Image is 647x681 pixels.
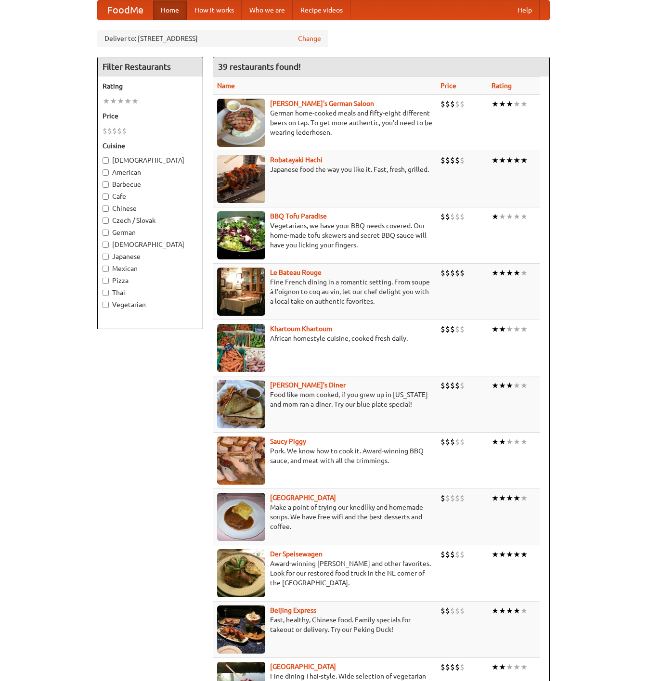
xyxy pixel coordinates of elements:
li: $ [440,549,445,560]
img: tofuparadise.jpg [217,211,265,259]
li: ★ [513,211,520,222]
input: Chinese [103,206,109,212]
p: African homestyle cuisine, cooked fresh daily. [217,334,433,343]
label: Japanese [103,252,198,261]
li: $ [445,549,450,560]
li: ★ [506,493,513,503]
li: ★ [513,155,520,166]
a: BBQ Tofu Paradise [270,212,327,220]
input: American [103,169,109,176]
li: ★ [520,493,528,503]
a: [GEOGRAPHIC_DATA] [270,494,336,501]
label: Mexican [103,264,198,273]
a: Home [153,0,187,20]
li: ★ [492,324,499,334]
p: Japanese food the way you like it. Fast, fresh, grilled. [217,165,433,174]
li: $ [460,380,465,391]
label: Vegetarian [103,300,198,309]
li: $ [450,211,455,222]
li: ★ [506,268,513,278]
b: [GEOGRAPHIC_DATA] [270,663,336,670]
a: Khartoum Khartoum [270,325,332,333]
li: $ [460,268,465,278]
li: $ [440,99,445,109]
b: [PERSON_NAME]'s German Saloon [270,100,374,107]
li: ★ [513,437,520,447]
li: $ [455,99,460,109]
li: $ [460,324,465,334]
img: khartoum.jpg [217,324,265,372]
label: Thai [103,288,198,297]
img: esthers.jpg [217,99,265,147]
a: Change [298,34,321,43]
label: Barbecue [103,180,198,189]
li: $ [460,211,465,222]
li: $ [460,155,465,166]
img: saucy.jpg [217,437,265,485]
label: Chinese [103,204,198,213]
li: $ [440,380,445,391]
li: $ [440,155,445,166]
li: ★ [506,662,513,672]
li: ★ [103,96,110,106]
li: $ [445,324,450,334]
li: ★ [124,96,131,106]
li: ★ [499,549,506,560]
a: Der Speisewagen [270,550,323,558]
li: ★ [499,380,506,391]
li: ★ [520,268,528,278]
li: $ [445,605,450,616]
p: Fast, healthy, Chinese food. Family specials for takeout or delivery. Try our Peking Duck! [217,615,433,634]
input: Czech / Slovak [103,218,109,224]
li: ★ [506,155,513,166]
b: Le Bateau Rouge [270,269,322,276]
li: $ [455,493,460,503]
label: [DEMOGRAPHIC_DATA] [103,155,198,165]
label: Pizza [103,276,198,285]
input: Vegetarian [103,302,109,308]
a: Robatayaki Hachi [270,156,323,164]
li: ★ [117,96,124,106]
h5: Price [103,111,198,121]
li: $ [445,268,450,278]
li: ★ [499,268,506,278]
li: $ [440,211,445,222]
li: ★ [513,268,520,278]
li: ★ [499,155,506,166]
li: ★ [499,437,506,447]
li: ★ [513,493,520,503]
li: $ [117,126,122,136]
li: $ [450,268,455,278]
a: FoodMe [98,0,153,20]
a: Name [217,82,235,90]
li: $ [455,324,460,334]
li: $ [450,549,455,560]
li: $ [455,155,460,166]
li: $ [460,493,465,503]
li: ★ [492,437,499,447]
b: [PERSON_NAME]'s Diner [270,381,346,389]
li: $ [455,268,460,278]
li: $ [455,380,460,391]
li: ★ [506,605,513,616]
li: ★ [513,324,520,334]
p: Vegetarians, we have your BBQ needs covered. Our home-made tofu skewers and secret BBQ sauce will... [217,221,433,250]
img: robatayaki.jpg [217,155,265,203]
img: sallys.jpg [217,380,265,428]
li: ★ [520,549,528,560]
li: ★ [492,211,499,222]
img: bateaurouge.jpg [217,268,265,316]
a: Help [510,0,540,20]
input: Cafe [103,193,109,200]
img: beijing.jpg [217,605,265,654]
li: ★ [499,211,506,222]
li: ★ [520,605,528,616]
input: Mexican [103,266,109,272]
li: $ [107,126,112,136]
li: $ [122,126,127,136]
li: ★ [520,380,528,391]
li: ★ [520,211,528,222]
input: Japanese [103,254,109,260]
